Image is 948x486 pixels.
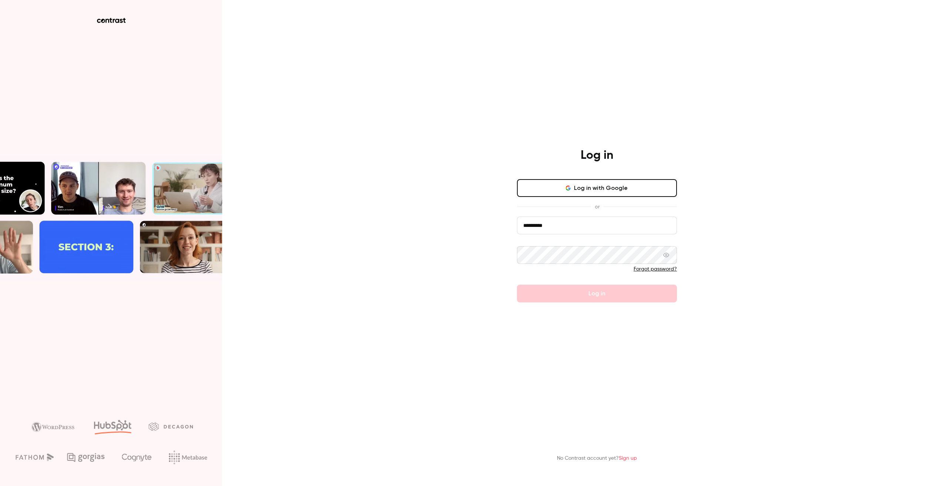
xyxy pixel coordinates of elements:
img: decagon [148,422,193,430]
a: Sign up [619,456,637,461]
span: or [591,203,603,211]
h4: Log in [581,148,613,163]
button: Log in with Google [517,179,677,197]
p: No Contrast account yet? [557,455,637,462]
a: Forgot password? [634,267,677,272]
